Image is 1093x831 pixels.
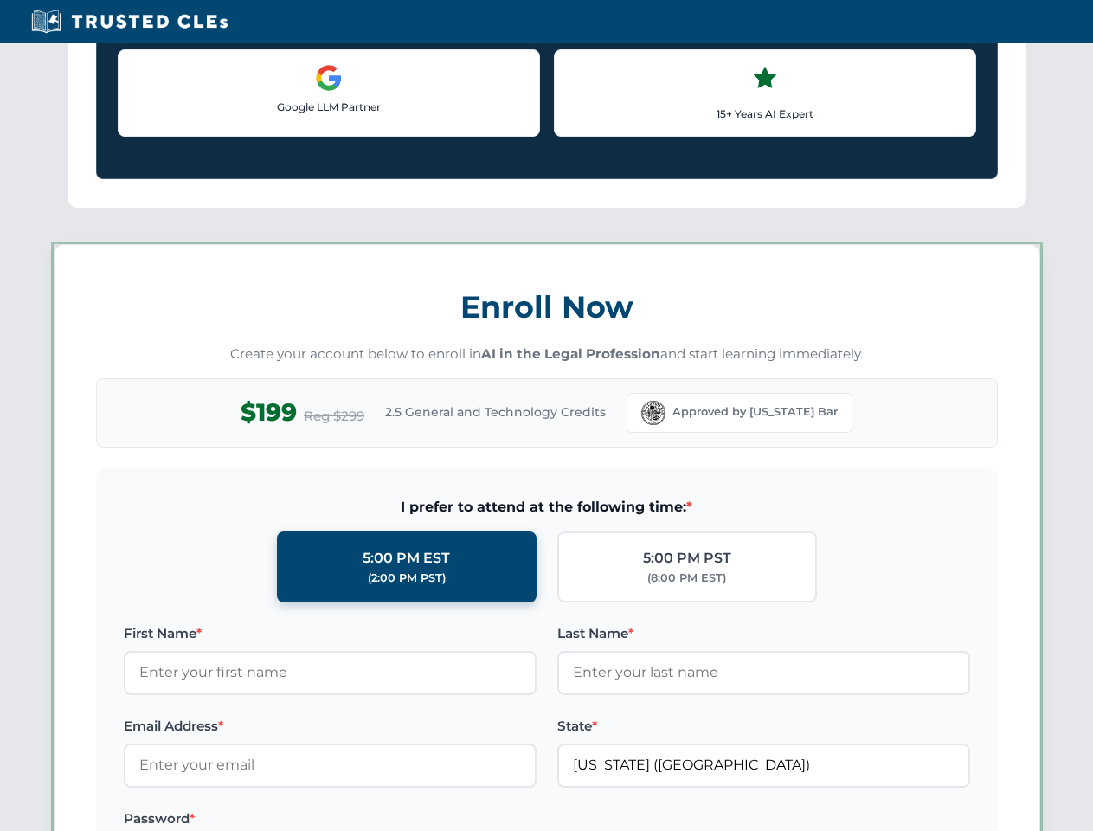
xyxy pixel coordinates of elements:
label: Password [124,808,537,829]
span: 2.5 General and Technology Credits [385,403,606,422]
img: Florida Bar [641,401,665,425]
label: Last Name [557,623,970,644]
span: $199 [241,393,297,432]
p: 15+ Years AI Expert [569,106,961,122]
div: 5:00 PM PST [643,547,731,570]
img: Google [315,64,343,92]
input: Enter your email [124,744,537,787]
div: (8:00 PM EST) [647,570,726,587]
strong: AI in the Legal Profession [481,345,660,362]
div: (2:00 PM PST) [368,570,446,587]
label: Email Address [124,716,537,737]
input: Florida (FL) [557,744,970,787]
span: Approved by [US_STATE] Bar [672,403,838,421]
span: I prefer to attend at the following time: [124,496,970,519]
input: Enter your last name [557,651,970,694]
span: Reg $299 [304,406,364,427]
h3: Enroll Now [96,280,998,334]
label: State [557,716,970,737]
p: Google LLM Partner [132,99,525,115]
div: 5:00 PM EST [363,547,450,570]
img: Trusted CLEs [26,9,233,35]
p: Create your account below to enroll in and start learning immediately. [96,345,998,364]
label: First Name [124,623,537,644]
input: Enter your first name [124,651,537,694]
